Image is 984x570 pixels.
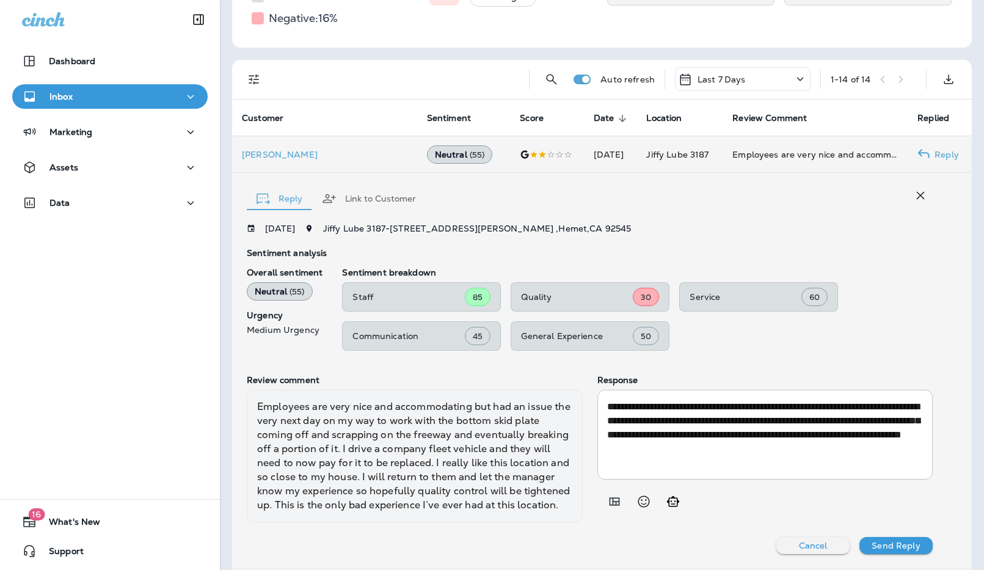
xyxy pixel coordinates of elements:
[247,375,583,385] p: Review comment
[521,331,633,341] p: General Experience
[520,113,544,123] span: Score
[290,287,305,297] span: ( 55 )
[323,223,632,234] span: Jiffy Lube 3187 - [STREET_ADDRESS][PERSON_NAME] , Hemet , CA 92545
[12,84,208,109] button: Inbox
[799,541,828,550] p: Cancel
[265,224,295,233] p: [DATE]
[312,177,426,221] button: Link to Customer
[247,310,323,320] p: Urgency
[539,67,564,92] button: Search Reviews
[698,75,746,84] p: Last 7 Days
[12,49,208,73] button: Dashboard
[269,9,338,28] h5: Negative: 16 %
[690,292,801,302] p: Service
[732,113,807,123] span: Review Comment
[732,113,823,124] span: Review Comment
[49,127,92,137] p: Marketing
[641,292,651,302] span: 30
[584,136,636,173] td: [DATE]
[936,67,961,92] button: Export as CSV
[521,292,633,302] p: Quality
[49,198,70,208] p: Data
[831,75,870,84] div: 1 - 14 of 14
[12,155,208,180] button: Assets
[12,120,208,144] button: Marketing
[917,113,949,123] span: Replied
[49,163,78,172] p: Assets
[12,510,208,534] button: 16What's New
[427,113,471,123] span: Sentiment
[602,489,627,514] button: Add in a premade template
[12,539,208,563] button: Support
[597,375,933,385] p: Response
[809,292,820,302] span: 60
[661,489,685,514] button: Generate AI response
[352,331,465,341] p: Communication
[776,537,850,554] button: Cancel
[352,292,465,302] p: Staff
[49,92,73,101] p: Inbox
[247,268,323,277] p: Overall sentiment
[732,148,898,161] div: Employees are very nice and accommodating but had an issue the very next day on my way to work wi...
[917,113,965,124] span: Replied
[247,325,323,335] p: Medium Urgency
[12,191,208,215] button: Data
[342,268,933,277] p: Sentiment breakdown
[242,113,299,124] span: Customer
[247,177,312,221] button: Reply
[37,517,100,532] span: What's New
[473,292,483,302] span: 85
[247,248,933,258] p: Sentiment analysis
[427,145,493,164] div: Neutral
[859,537,933,554] button: Send Reply
[49,56,95,66] p: Dashboard
[242,67,266,92] button: Filters
[473,331,483,342] span: 45
[872,541,920,550] p: Send Reply
[646,113,698,124] span: Location
[28,508,45,521] span: 16
[37,546,84,561] span: Support
[427,113,487,124] span: Sentiment
[632,489,656,514] button: Select an emoji
[247,282,313,301] div: Neutral
[646,149,709,160] span: Jiffy Lube 3187
[470,150,485,160] span: ( 55 )
[242,113,283,123] span: Customer
[181,7,216,32] button: Collapse Sidebar
[242,150,407,159] div: Click to view Customer Drawer
[594,113,630,124] span: Date
[594,113,614,123] span: Date
[242,150,407,159] p: [PERSON_NAME]
[930,150,959,159] p: Reply
[247,390,583,522] div: Employees are very nice and accommodating but had an issue the very next day on my way to work wi...
[646,113,682,123] span: Location
[600,75,655,84] p: Auto refresh
[520,113,559,124] span: Score
[641,331,651,342] span: 50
